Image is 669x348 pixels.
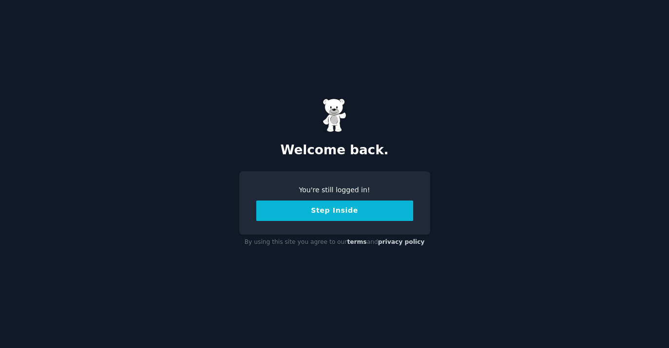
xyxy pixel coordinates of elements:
a: Step Inside [256,206,413,214]
a: privacy policy [378,238,425,245]
div: You're still logged in! [256,185,413,195]
h2: Welcome back. [239,143,430,158]
button: Step Inside [256,201,413,221]
img: Gummy Bear [323,98,347,132]
a: terms [347,238,366,245]
div: By using this site you agree to our and [239,235,430,250]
